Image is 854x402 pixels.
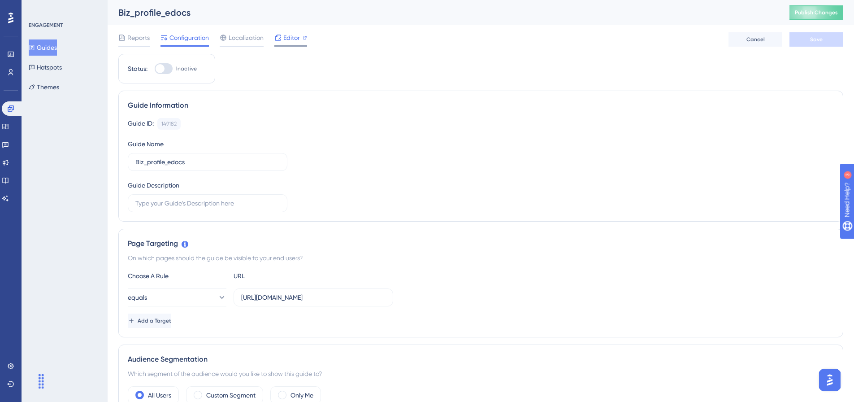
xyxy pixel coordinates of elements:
[128,180,179,191] div: Guide Description
[283,32,300,43] span: Editor
[29,22,63,29] div: ENGAGEMENT
[118,6,767,19] div: Biz_profile_edocs
[128,139,164,149] div: Guide Name
[138,317,171,324] span: Add a Target
[29,39,57,56] button: Guides
[169,32,209,43] span: Configuration
[176,65,197,72] span: Inactive
[241,293,386,302] input: yourwebsite.com/path
[128,118,154,130] div: Guide ID:
[290,390,313,401] label: Only Me
[128,100,834,111] div: Guide Information
[810,36,823,43] span: Save
[128,354,834,365] div: Audience Segmentation
[128,271,226,281] div: Choose A Rule
[128,63,147,74] div: Status:
[135,157,280,167] input: Type your Guide’s Name here
[161,120,177,127] div: 149182
[746,36,765,43] span: Cancel
[29,59,62,75] button: Hotspots
[128,368,834,379] div: Which segment of the audience would you like to show this guide to?
[816,367,843,393] iframe: UserGuiding AI Assistant Launcher
[128,292,147,303] span: equals
[148,390,171,401] label: All Users
[206,390,256,401] label: Custom Segment
[128,314,171,328] button: Add a Target
[128,253,834,263] div: On which pages should the guide be visible to your end users?
[21,2,56,13] span: Need Help?
[789,5,843,20] button: Publish Changes
[34,368,48,395] div: Drag
[128,238,834,249] div: Page Targeting
[62,4,65,12] div: 3
[29,79,59,95] button: Themes
[229,32,264,43] span: Localization
[789,32,843,47] button: Save
[234,271,332,281] div: URL
[128,288,226,306] button: equals
[728,32,782,47] button: Cancel
[135,198,280,208] input: Type your Guide’s Description here
[127,32,150,43] span: Reports
[795,9,838,16] span: Publish Changes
